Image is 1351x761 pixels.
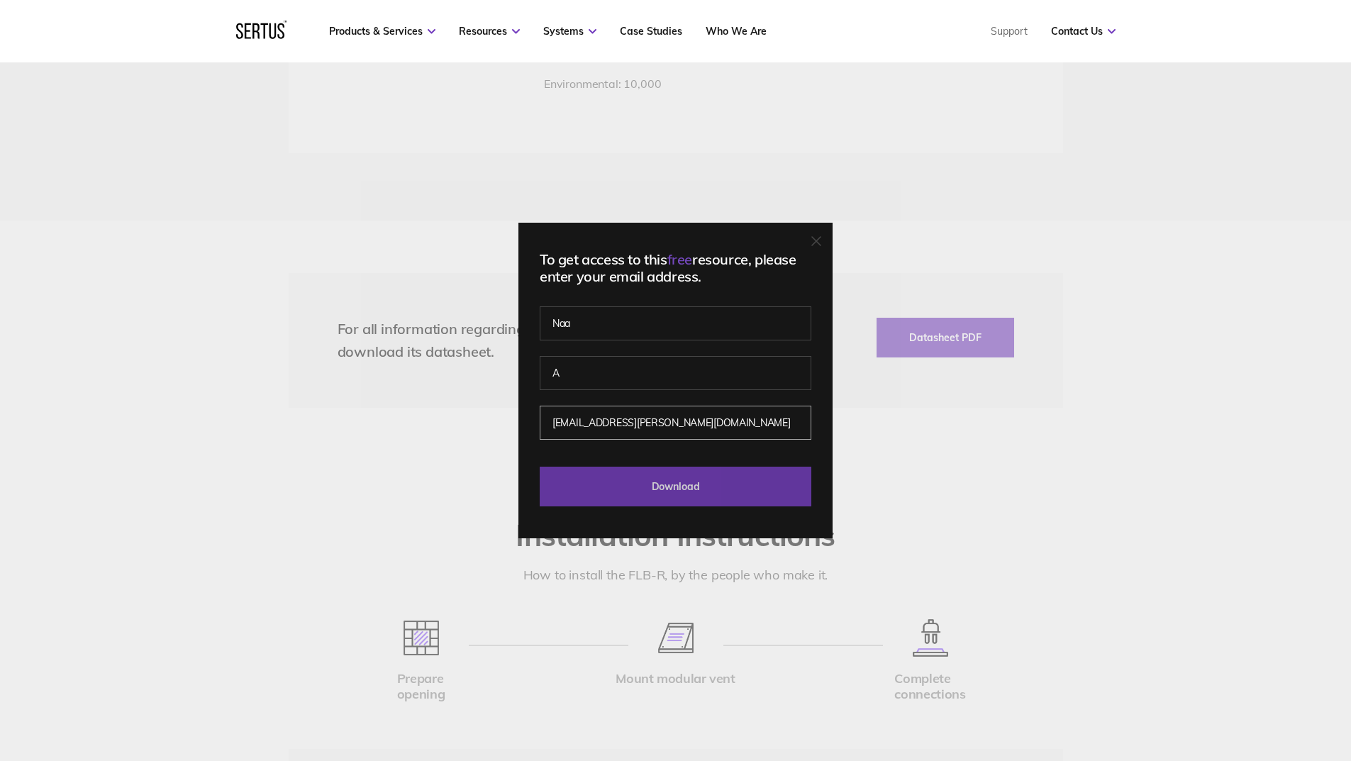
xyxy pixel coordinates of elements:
input: Last name* [540,356,811,390]
a: Resources [459,25,520,38]
a: Who We Are [706,25,767,38]
input: First name* [540,306,811,340]
a: Case Studies [620,25,682,38]
div: To get access to this resource, please enter your email address. [540,251,811,285]
a: Contact Us [1051,25,1116,38]
a: Support [991,25,1028,38]
a: Products & Services [329,25,435,38]
input: Download [540,467,811,506]
span: free [667,250,692,268]
input: Work email address* [540,406,811,440]
a: Systems [543,25,596,38]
